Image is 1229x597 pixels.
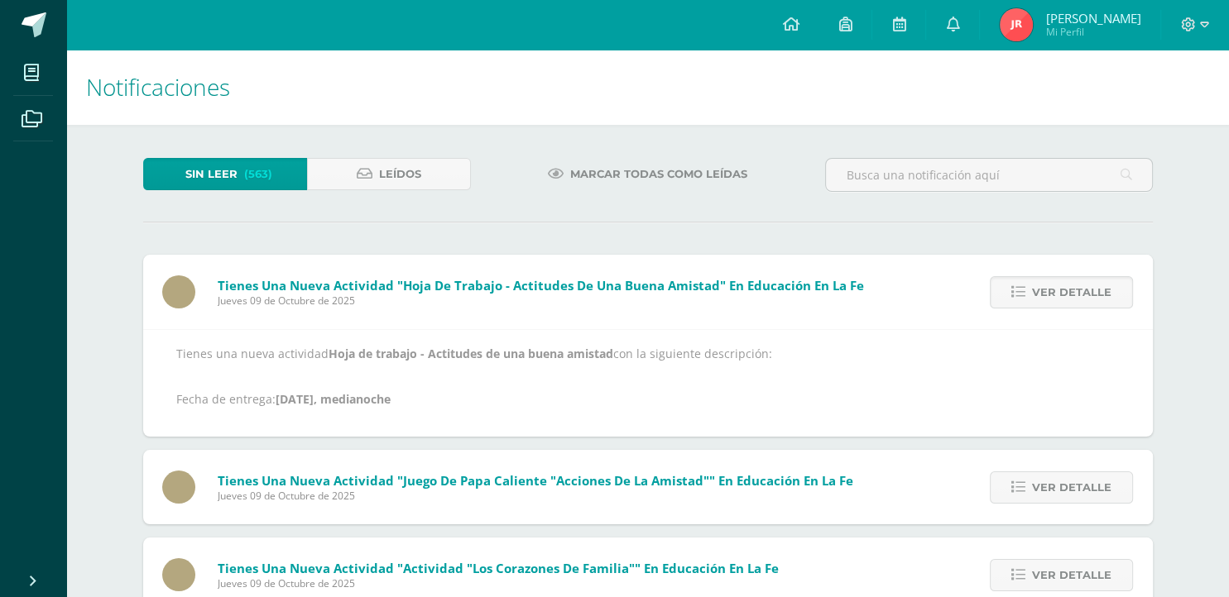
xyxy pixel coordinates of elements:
[1045,25,1140,39] span: Mi Perfil
[329,346,613,361] strong: Hoja de trabajo - Actitudes de una buena amistad
[1032,277,1111,308] span: Ver detalle
[218,277,864,294] span: Tienes una nueva actividad "Hoja de trabajo - Actitudes de una buena amistad" En Educación en la Fe
[276,391,391,407] strong: [DATE], medianoche
[218,560,779,576] span: Tienes una nueva actividad "Actividad "Los corazones de familia"" En Educación en la Fe
[218,489,853,503] span: Jueves 09 de Octubre de 2025
[218,294,864,308] span: Jueves 09 de Octubre de 2025
[1032,472,1111,503] span: Ver detalle
[527,158,768,190] a: Marcar todas como leídas
[244,159,272,189] span: (563)
[218,472,853,489] span: Tienes una nueva actividad "Juego de papa caliente "Acciones de la amistad"" En Educación en la Fe
[1032,560,1111,590] span: Ver detalle
[185,159,238,189] span: Sin leer
[1045,10,1140,26] span: [PERSON_NAME]
[826,159,1152,191] input: Busca una notificación aquí
[218,576,779,590] span: Jueves 09 de Octubre de 2025
[143,158,307,190] a: Sin leer(563)
[307,158,471,190] a: Leídos
[176,346,1120,407] p: Tienes una nueva actividad con la siguiente descripción: Fecha de entrega:
[379,159,421,189] span: Leídos
[570,159,747,189] span: Marcar todas como leídas
[86,71,230,103] span: Notificaciones
[1000,8,1033,41] img: bcde0354fcc06587d7b484cdacb26b8c.png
